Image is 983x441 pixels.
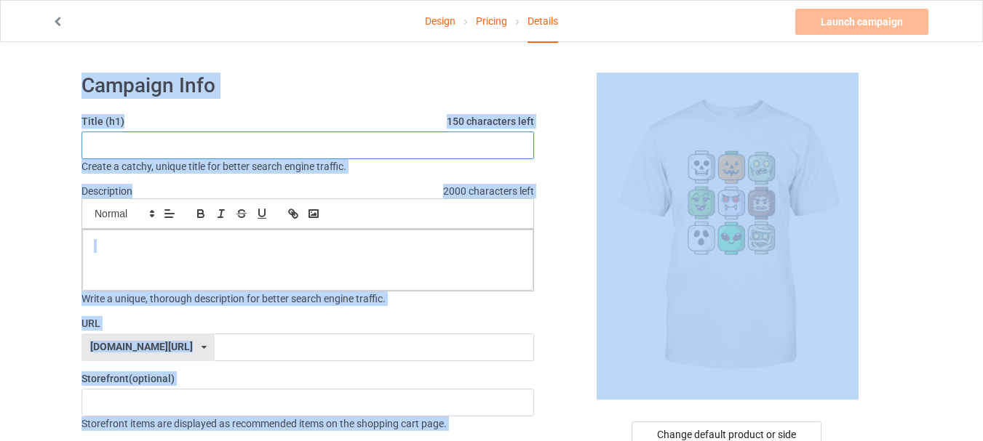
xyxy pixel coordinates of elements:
[129,373,175,384] span: (optional)
[528,1,558,43] div: Details
[81,316,534,331] label: URL
[81,291,534,306] div: Write a unique, thorough description for better search engine traffic.
[81,73,534,99] h1: Campaign Info
[90,341,193,352] div: [DOMAIN_NAME][URL]
[81,114,534,129] label: Title (h1)
[476,1,507,41] a: Pricing
[443,184,534,198] span: 2000 characters left
[447,114,534,129] span: 150 characters left
[81,416,534,431] div: Storefront items are displayed as recommended items on the shopping cart page.
[81,159,534,174] div: Create a catchy, unique title for better search engine traffic.
[81,185,132,197] label: Description
[81,371,534,386] label: Storefront
[425,1,455,41] a: Design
